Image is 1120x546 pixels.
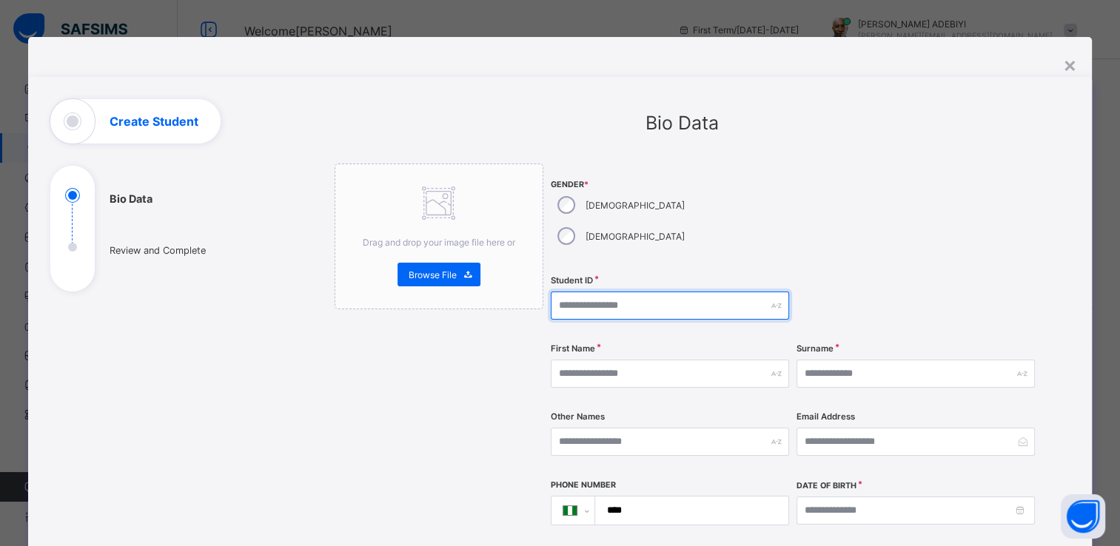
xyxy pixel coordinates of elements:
button: Open asap [1061,494,1105,539]
span: Bio Data [645,112,719,134]
label: Email Address [797,411,855,422]
label: First Name [551,343,595,354]
label: [DEMOGRAPHIC_DATA] [586,200,685,211]
label: [DEMOGRAPHIC_DATA] [586,231,685,242]
div: × [1063,52,1077,77]
h1: Create Student [110,115,198,127]
label: Date of Birth [797,481,856,491]
label: Other Names [551,411,605,422]
label: Phone Number [551,480,616,490]
span: Browse File [409,269,457,280]
div: Drag and drop your image file here orBrowse File [335,164,543,309]
span: Drag and drop your image file here or [363,237,515,248]
label: Surname [797,343,834,354]
span: Gender [551,180,789,189]
label: Student ID [551,275,593,286]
